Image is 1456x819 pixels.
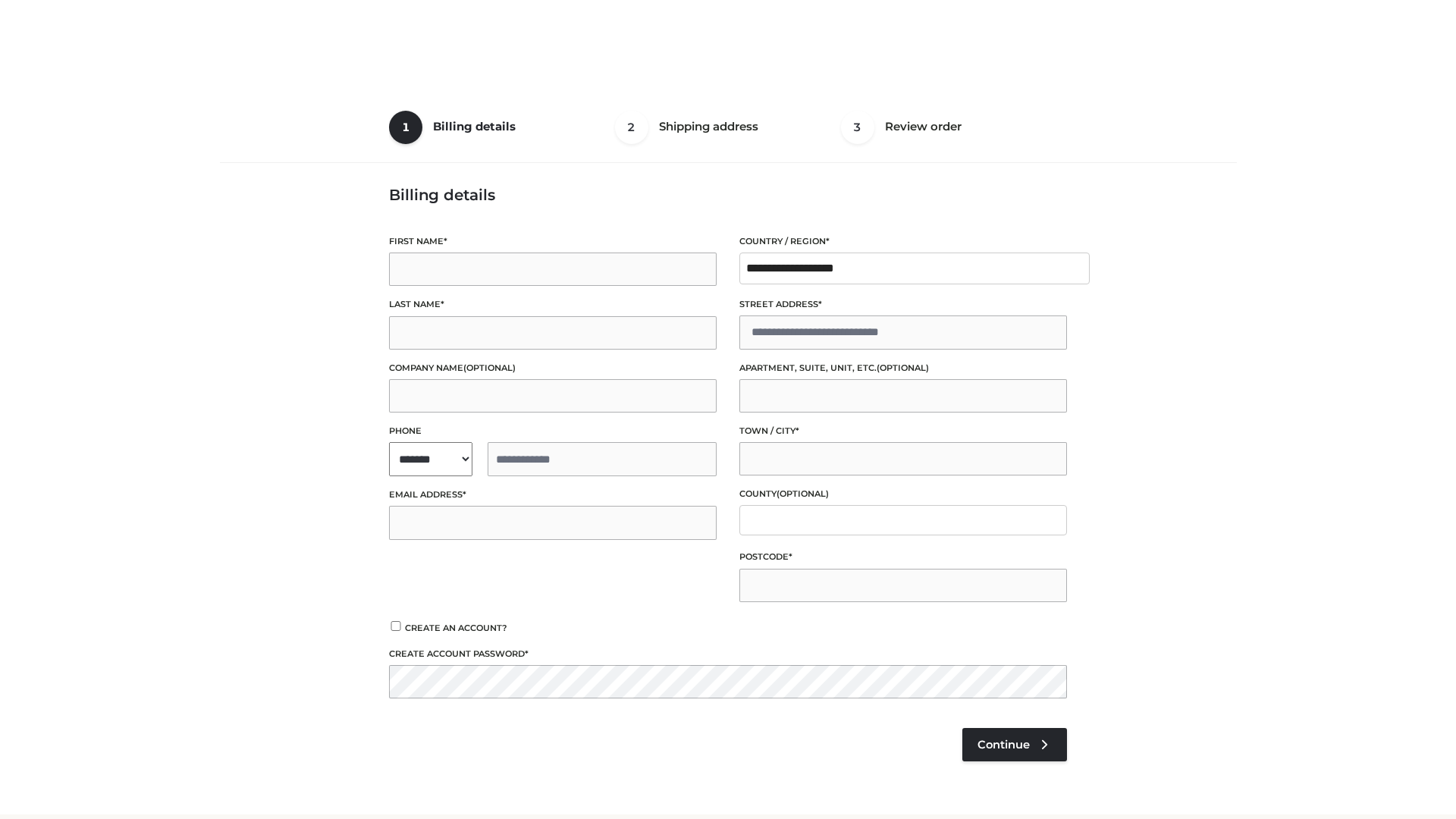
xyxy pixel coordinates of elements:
span: Shipping address [659,119,758,133]
span: 2 [615,111,648,144]
span: Create an account? [405,623,507,633]
label: Last name [389,297,717,312]
label: County [739,487,1067,501]
h3: Billing details [389,186,1067,204]
label: Street address [739,297,1067,312]
label: Apartment, suite, unit, etc. [739,361,1067,375]
label: Postcode [739,550,1067,564]
label: Company name [389,361,717,375]
span: (optional) [777,488,829,499]
label: Phone [389,424,717,438]
a: Continue [962,728,1067,761]
span: Continue [977,738,1030,752]
label: Create account password [389,647,1067,661]
span: Billing details [433,119,516,133]
span: 1 [389,111,422,144]
span: Review order [885,119,962,133]
label: Country / Region [739,234,1067,249]
input: Create an account? [389,621,403,631]
span: (optional) [877,362,929,373]
span: (optional) [463,362,516,373]
label: First name [389,234,717,249]
label: Town / City [739,424,1067,438]
span: 3 [841,111,874,144]
label: Email address [389,488,717,502]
